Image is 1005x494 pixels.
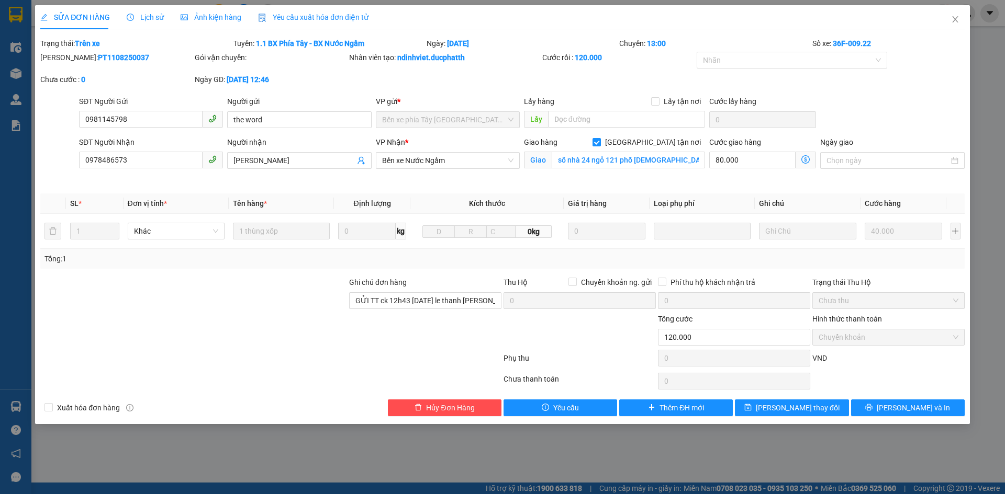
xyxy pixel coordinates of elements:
div: Người nhận [227,136,371,148]
b: 1.1 BX Phía Tây - BX Nước Ngầm [256,39,364,48]
span: kg [396,223,406,239]
button: plusThêm ĐH mới [619,399,733,416]
span: exclamation-circle [542,404,549,412]
button: Close [941,5,970,35]
div: Số xe: [811,38,966,49]
span: Bến xe phía Tây Thanh Hóa [382,112,513,128]
input: R [454,225,487,238]
b: ndinhviet.ducphatth [397,53,465,62]
span: Xuất hóa đơn hàng [53,402,124,413]
label: Cước giao hàng [709,138,761,146]
span: SỬA ĐƠN HÀNG [40,13,110,21]
span: Đơn vị tính [128,199,167,208]
span: Tổng cước [658,315,693,323]
span: phone [208,155,217,164]
label: Ghi chú đơn hàng [349,278,407,286]
label: Cước lấy hàng [709,97,756,106]
div: Người gửi [227,96,371,107]
span: delete [415,404,422,412]
span: Chuyển khoản [819,329,958,345]
div: Ngày GD: [195,74,347,85]
div: Tổng: 1 [44,253,388,265]
div: Nhân viên tạo: [349,52,540,63]
b: 13:00 [647,39,666,48]
button: printer[PERSON_NAME] và In [851,399,965,416]
span: Chuyển khoản ng. gửi [577,277,656,288]
span: phone [208,114,217,123]
span: Giá trị hàng [568,199,607,208]
span: Thêm ĐH mới [660,402,704,413]
input: Dọc đường [548,111,705,128]
span: clock-circle [127,14,134,21]
div: Trạng thái Thu Hộ [812,277,965,288]
button: deleteHủy Đơn Hàng [388,399,501,416]
div: SĐT Người Gửi [79,96,223,107]
span: Thu Hộ [504,278,528,286]
b: PT1108250037 [98,53,149,62]
div: VP gửi [376,96,520,107]
span: Chưa thu [819,293,958,308]
div: Tuyến: [232,38,426,49]
span: plus [648,404,655,412]
div: SĐT Người Nhận [79,136,223,148]
span: Ảnh kiện hàng [181,13,241,21]
span: Khác [134,223,218,239]
b: [DATE] [447,39,469,48]
span: VP Nhận [376,138,405,146]
input: 0 [568,223,646,239]
div: Chưa thanh toán [502,373,657,392]
b: Trên xe [75,39,100,48]
span: [PERSON_NAME] thay đổi [756,402,840,413]
img: icon [258,14,266,22]
span: Lịch sử [127,13,164,21]
div: Gói vận chuyển: [195,52,347,63]
b: 36F-009.22 [833,39,871,48]
span: Lấy [524,111,548,128]
span: Phí thu hộ khách nhận trả [666,277,760,288]
span: edit [40,14,48,21]
div: Chuyến: [618,38,811,49]
button: plus [951,223,961,239]
input: VD: Bàn, Ghế [233,223,330,239]
span: close [951,15,959,24]
span: Kích thước [469,199,505,208]
span: picture [181,14,188,21]
span: Lấy tận nơi [660,96,705,107]
input: Giao tận nơi [552,152,705,168]
b: 0 [81,75,85,84]
span: Tên hàng [233,199,267,208]
span: info-circle [126,404,133,411]
span: printer [865,404,873,412]
label: Hình thức thanh toán [812,315,882,323]
span: Giao hàng [524,138,557,146]
div: Trạng thái: [39,38,232,49]
input: Ghi chú đơn hàng [349,292,501,309]
span: save [744,404,752,412]
span: Định lượng [353,199,390,208]
label: Ngày giao [820,138,853,146]
div: Chưa cước : [40,74,193,85]
b: 120.000 [575,53,602,62]
th: Ghi chú [755,193,860,214]
input: Cước giao hàng [709,152,796,168]
th: Loại phụ phí [650,193,755,214]
button: save[PERSON_NAME] thay đổi [735,399,848,416]
span: [GEOGRAPHIC_DATA] tận nơi [601,136,705,148]
span: Hủy Đơn Hàng [426,402,474,413]
span: VND [812,354,827,362]
span: user-add [357,156,365,165]
div: Cước rồi : [542,52,695,63]
div: [PERSON_NAME]: [40,52,193,63]
button: exclamation-circleYêu cầu [504,399,617,416]
input: 0 [865,223,943,239]
span: 0kg [516,225,551,238]
span: Yêu cầu [553,402,579,413]
input: D [422,225,455,238]
span: SL [70,199,79,208]
input: Ghi Chú [759,223,856,239]
div: Ngày: [426,38,619,49]
b: [DATE] 12:46 [227,75,269,84]
span: dollar-circle [801,155,810,164]
button: delete [44,223,61,239]
span: Lấy hàng [524,97,554,106]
